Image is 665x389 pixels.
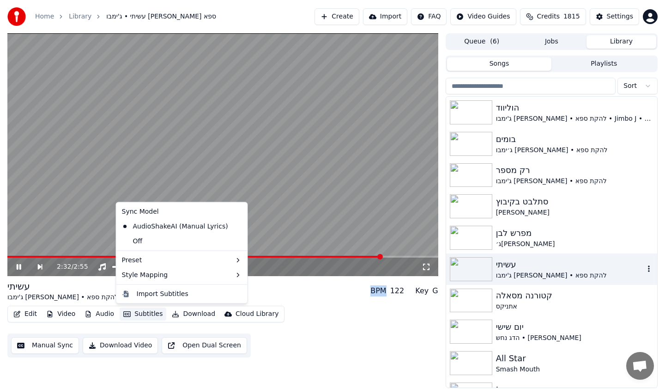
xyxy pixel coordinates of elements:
div: מפרש לבן [496,227,653,240]
div: Style Mapping [118,267,246,282]
button: Queue [447,35,517,49]
span: 2:32 [57,262,71,272]
div: 122 [390,285,405,296]
div: עשיתי [7,280,118,293]
button: Jobs [517,35,586,49]
div: Off [118,234,246,248]
span: 1815 [563,12,580,21]
button: Settings [590,8,639,25]
span: Sort [623,81,637,91]
button: Edit [10,308,41,321]
div: ג׳ימבו [PERSON_NAME] • להקת ספא [496,146,653,155]
button: Video [42,308,79,321]
div: Cloud Library [236,309,278,319]
div: אתניקס [496,302,653,311]
img: youka [7,7,26,26]
div: ג'ימבו [PERSON_NAME] • להקת ספא [7,293,118,302]
div: רק מספר [496,164,653,177]
span: ( 6 ) [490,37,499,46]
button: Download [168,308,219,321]
div: סתלבט בקיבוץ [496,195,653,208]
button: Video Guides [450,8,516,25]
button: FAQ [411,8,447,25]
div: עשיתי [496,258,644,271]
nav: breadcrumb [35,12,216,21]
div: ג'ימבו [PERSON_NAME] • להקת ספא • Jimbo J • Spa Band [496,114,653,123]
button: Credits1815 [520,8,586,25]
div: [PERSON_NAME] [496,208,653,217]
div: Open chat [626,352,654,380]
span: Credits [537,12,560,21]
button: Playlists [551,57,656,71]
div: Preset [118,253,246,267]
button: Manual Sync [11,337,79,354]
div: הדג נחש • [PERSON_NAME] [496,333,653,343]
div: Smash Mouth [496,365,653,374]
div: / [57,262,79,272]
button: Open Dual Screen [162,337,247,354]
span: עשיתי • ג'ימבו [PERSON_NAME] ספא [106,12,216,21]
button: Library [586,35,656,49]
div: קטורנה מסאלה [496,289,653,302]
button: Create [314,8,359,25]
button: Subtitles [120,308,166,321]
div: BPM [370,285,386,296]
div: Key [415,285,429,296]
div: ג'ימבו [PERSON_NAME] • להקת ספא [496,177,653,186]
a: Library [69,12,91,21]
div: Settings [607,12,633,21]
div: בומים [496,133,653,146]
button: Audio [81,308,118,321]
div: All Star [496,352,653,365]
div: יום שישי [496,321,653,333]
button: Download Video [83,337,158,354]
div: ג׳[PERSON_NAME] [496,240,653,249]
a: Home [35,12,54,21]
div: ג'ימבו [PERSON_NAME] • להקת ספא [496,271,644,280]
div: AudioShakeAI (Manual Lyrics) [118,219,232,234]
div: הוליווד [496,101,653,114]
button: Import [363,8,407,25]
div: Sync Model [118,204,246,219]
div: G [432,285,438,296]
div: Import Subtitles [137,289,188,298]
span: 2:55 [73,262,88,272]
button: Songs [447,57,552,71]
